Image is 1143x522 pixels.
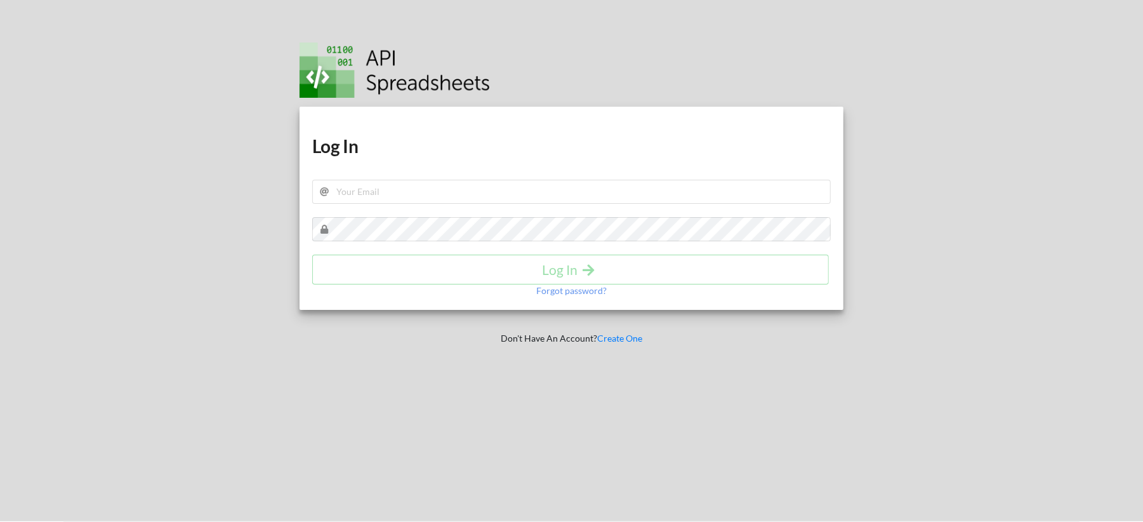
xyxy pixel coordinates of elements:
a: Create One [597,333,642,344]
input: Your Email [312,180,831,204]
h1: Log In [312,135,831,157]
p: Don't Have An Account? [291,332,853,345]
img: Logo.png [300,43,490,98]
p: Forgot password? [536,284,607,297]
